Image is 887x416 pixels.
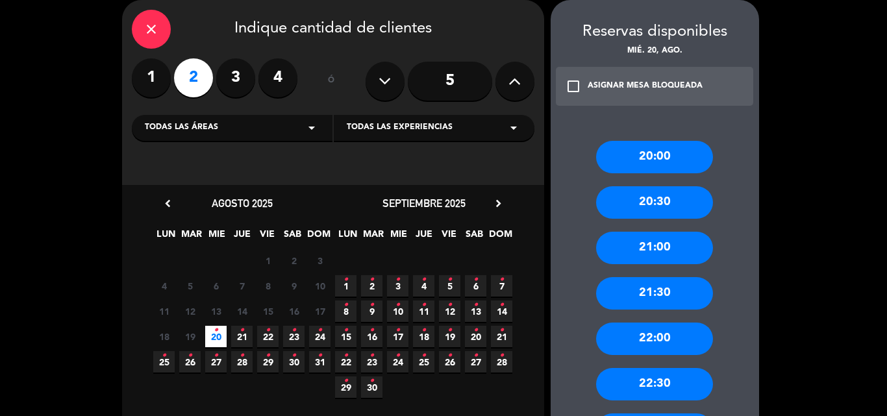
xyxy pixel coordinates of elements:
i: • [369,269,374,290]
span: 6 [465,275,486,297]
span: 30 [361,376,382,398]
i: • [214,320,218,341]
i: • [162,345,166,366]
span: 3 [387,275,408,297]
span: MAR [181,226,202,248]
span: DOM [489,226,510,248]
span: 4 [413,275,434,297]
span: 3 [309,250,331,271]
span: 18 [413,326,434,347]
span: 25 [413,351,434,373]
span: 25 [153,351,175,373]
span: JUE [413,226,434,248]
span: 10 [387,300,408,322]
i: • [447,345,452,366]
span: 16 [361,326,382,347]
span: 2 [361,275,382,297]
div: 21:00 [596,232,713,264]
span: 9 [283,275,305,297]
div: 22:30 [596,368,713,400]
div: Indique cantidad de clientes [132,10,534,49]
i: • [214,345,218,366]
i: • [447,320,452,341]
span: 26 [179,351,201,373]
span: MIE [206,226,227,248]
span: LUN [337,226,358,248]
i: • [292,320,296,341]
span: 17 [309,300,331,322]
span: LUN [155,226,177,248]
span: 19 [179,326,201,347]
span: 21 [231,326,253,347]
span: 8 [257,275,279,297]
i: • [447,269,452,290]
span: 13 [205,300,227,322]
span: 4 [153,275,175,297]
span: 27 [465,351,486,373]
span: 7 [491,275,512,297]
span: 1 [335,275,356,297]
i: • [395,269,400,290]
i: • [369,371,374,391]
i: arrow_drop_down [304,120,319,136]
i: chevron_right [492,197,505,210]
i: • [395,345,400,366]
span: Todas las experiencias [347,121,453,134]
div: Reservas disponibles [551,19,759,45]
span: 22 [257,326,279,347]
span: 23 [361,351,382,373]
span: 15 [257,300,279,322]
i: • [421,320,426,341]
i: • [188,345,192,366]
span: 12 [179,300,201,322]
span: 6 [205,275,227,297]
span: 30 [283,351,305,373]
i: • [344,269,348,290]
div: 20:00 [596,141,713,173]
span: 1 [257,250,279,271]
div: ASIGNAR MESA BLOQUEADA [588,80,703,93]
span: VIE [256,226,278,248]
span: 23 [283,326,305,347]
i: • [240,345,244,366]
i: • [344,345,348,366]
span: 24 [387,351,408,373]
i: • [499,269,504,290]
span: 5 [179,275,201,297]
i: • [499,345,504,366]
i: • [395,295,400,315]
span: 20 [465,326,486,347]
i: • [369,320,374,341]
span: 11 [153,300,175,322]
div: 22:00 [596,323,713,355]
i: • [473,295,478,315]
span: 17 [387,326,408,347]
i: • [499,320,504,341]
i: • [369,345,374,366]
span: 21 [491,326,512,347]
span: 14 [231,300,253,322]
span: 14 [491,300,512,322]
i: • [499,295,504,315]
div: 21:30 [596,277,713,310]
i: • [447,295,452,315]
i: • [421,345,426,366]
i: arrow_drop_down [506,120,521,136]
span: 20 [205,326,227,347]
label: 2 [174,58,213,97]
label: 1 [132,58,171,97]
span: 29 [335,376,356,398]
span: MIE [388,226,409,248]
i: • [369,295,374,315]
span: 15 [335,326,356,347]
span: JUE [231,226,253,248]
i: chevron_left [161,197,175,210]
label: 3 [216,58,255,97]
i: • [344,295,348,315]
span: 11 [413,300,434,322]
i: • [344,320,348,341]
span: 31 [309,351,331,373]
i: • [473,345,478,366]
div: 20:30 [596,186,713,219]
div: mié. 20, ago. [551,45,759,58]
